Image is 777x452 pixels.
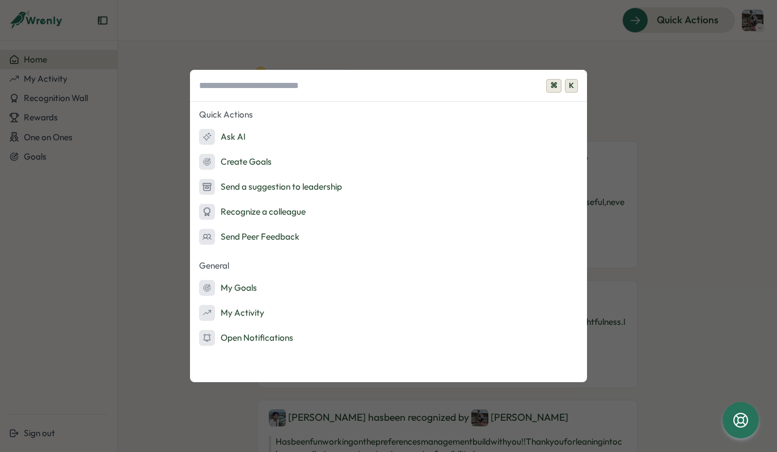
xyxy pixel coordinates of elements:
[190,175,587,198] button: Send a suggestion to leadership
[190,106,587,123] p: Quick Actions
[199,129,246,145] div: Ask AI
[190,327,587,349] button: Open Notifications
[190,277,587,299] button: My Goals
[546,79,561,93] span: ⌘
[199,229,299,245] div: Send Peer Feedback
[190,302,587,324] button: My Activity
[199,179,342,195] div: Send a suggestion to leadership
[190,125,587,148] button: Ask AI
[199,280,257,296] div: My Goals
[190,225,587,248] button: Send Peer Feedback
[190,150,587,173] button: Create Goals
[190,257,587,274] p: General
[565,79,578,93] span: K
[199,154,272,170] div: Create Goals
[199,204,306,220] div: Recognize a colleague
[199,330,293,346] div: Open Notifications
[190,200,587,223] button: Recognize a colleague
[199,305,264,321] div: My Activity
